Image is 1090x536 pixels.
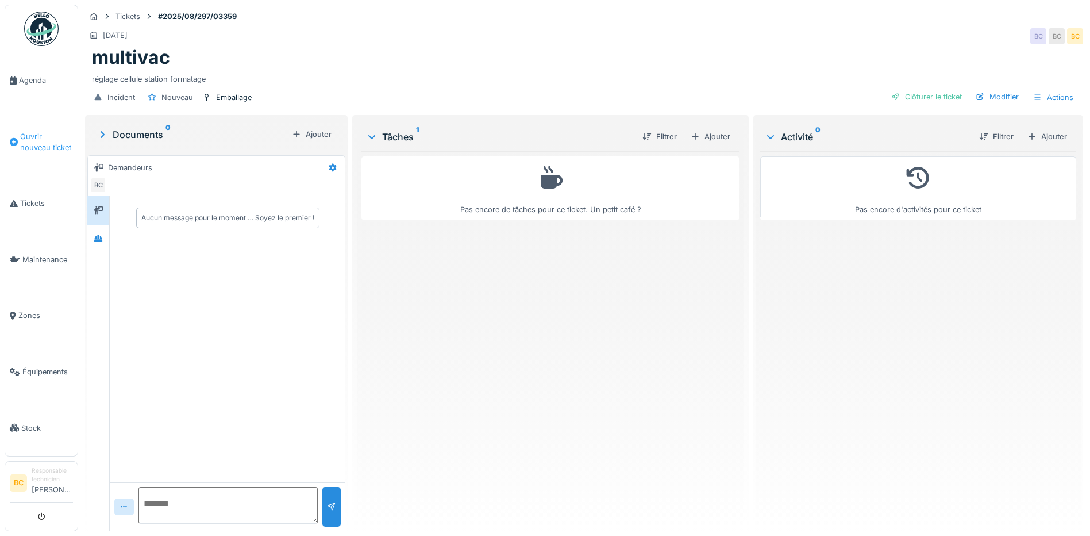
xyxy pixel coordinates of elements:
span: Équipements [22,366,73,377]
div: BC [1049,28,1065,44]
div: Emballage [216,92,252,103]
a: BC Responsable technicien[PERSON_NAME] [10,466,73,503]
div: Incident [107,92,135,103]
div: Tickets [115,11,140,22]
div: Activité [765,130,970,144]
div: Pas encore d'activités pour ce ticket [768,162,1069,215]
div: Ajouter [686,129,735,144]
li: BC [10,474,27,492]
span: Tickets [20,198,73,209]
sup: 0 [165,128,171,141]
strong: #2025/08/297/03359 [153,11,241,22]
span: Stock [21,423,73,434]
a: Agenda [5,52,78,109]
div: Ajouter [287,127,336,142]
sup: 1 [416,130,419,144]
a: Stock [5,400,78,456]
div: Nouveau [161,92,193,103]
div: Clôturer le ticket [887,89,966,105]
span: Ouvrir nouveau ticket [20,131,73,153]
div: Filtrer [638,129,681,144]
div: BC [1067,28,1083,44]
div: BC [90,177,106,193]
div: Ajouter [1023,129,1072,144]
img: Badge_color-CXgf-gQk.svg [24,12,59,46]
span: Maintenance [22,254,73,265]
sup: 0 [815,130,821,144]
a: Équipements [5,344,78,400]
div: Demandeurs [108,162,152,173]
a: Tickets [5,175,78,232]
div: [DATE] [103,30,128,41]
div: réglage cellule station formatage [92,69,1076,85]
div: Modifier [971,89,1023,105]
div: Aucun message pour le moment … Soyez le premier ! [141,213,314,223]
li: [PERSON_NAME] [32,466,73,500]
h1: multivac [92,47,170,68]
div: Documents [97,128,287,141]
div: Pas encore de tâches pour ce ticket. Un petit café ? [369,162,732,215]
a: Zones [5,288,78,344]
span: Zones [18,310,73,321]
a: Maintenance [5,232,78,288]
div: Tâches [366,130,633,144]
div: Actions [1028,89,1079,106]
div: Filtrer [975,129,1018,144]
div: Responsable technicien [32,466,73,484]
a: Ouvrir nouveau ticket [5,109,78,176]
div: BC [1030,28,1046,44]
span: Agenda [19,75,73,86]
